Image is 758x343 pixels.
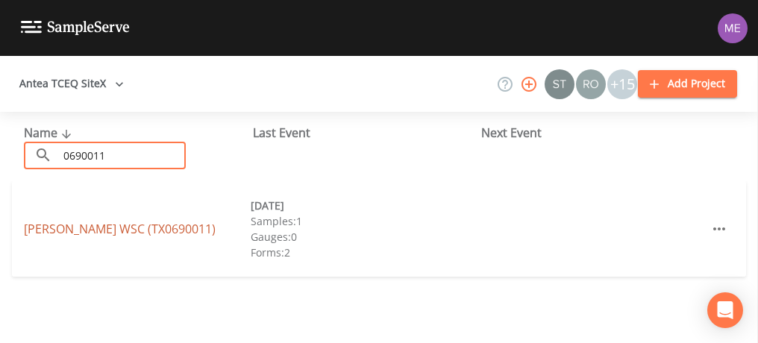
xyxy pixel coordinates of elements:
img: 7e5c62b91fde3b9fc00588adc1700c9a [576,69,606,99]
div: Rodolfo Ramirez [575,69,607,99]
div: Next Event [481,124,710,142]
div: +15 [607,69,637,99]
img: c0670e89e469b6405363224a5fca805c [545,69,574,99]
a: [PERSON_NAME] WSC (TX0690011) [24,221,216,237]
div: Last Event [253,124,482,142]
input: Search Projects [58,142,186,169]
span: Name [24,125,75,141]
button: Add Project [638,70,737,98]
div: Stan Porter [544,69,575,99]
div: Samples: 1 [251,213,477,229]
button: Antea TCEQ SiteX [13,70,130,98]
div: Open Intercom Messenger [707,292,743,328]
img: logo [21,21,130,35]
img: d4d65db7c401dd99d63b7ad86343d265 [718,13,748,43]
div: Gauges: 0 [251,229,477,245]
div: [DATE] [251,198,477,213]
div: Forms: 2 [251,245,477,260]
